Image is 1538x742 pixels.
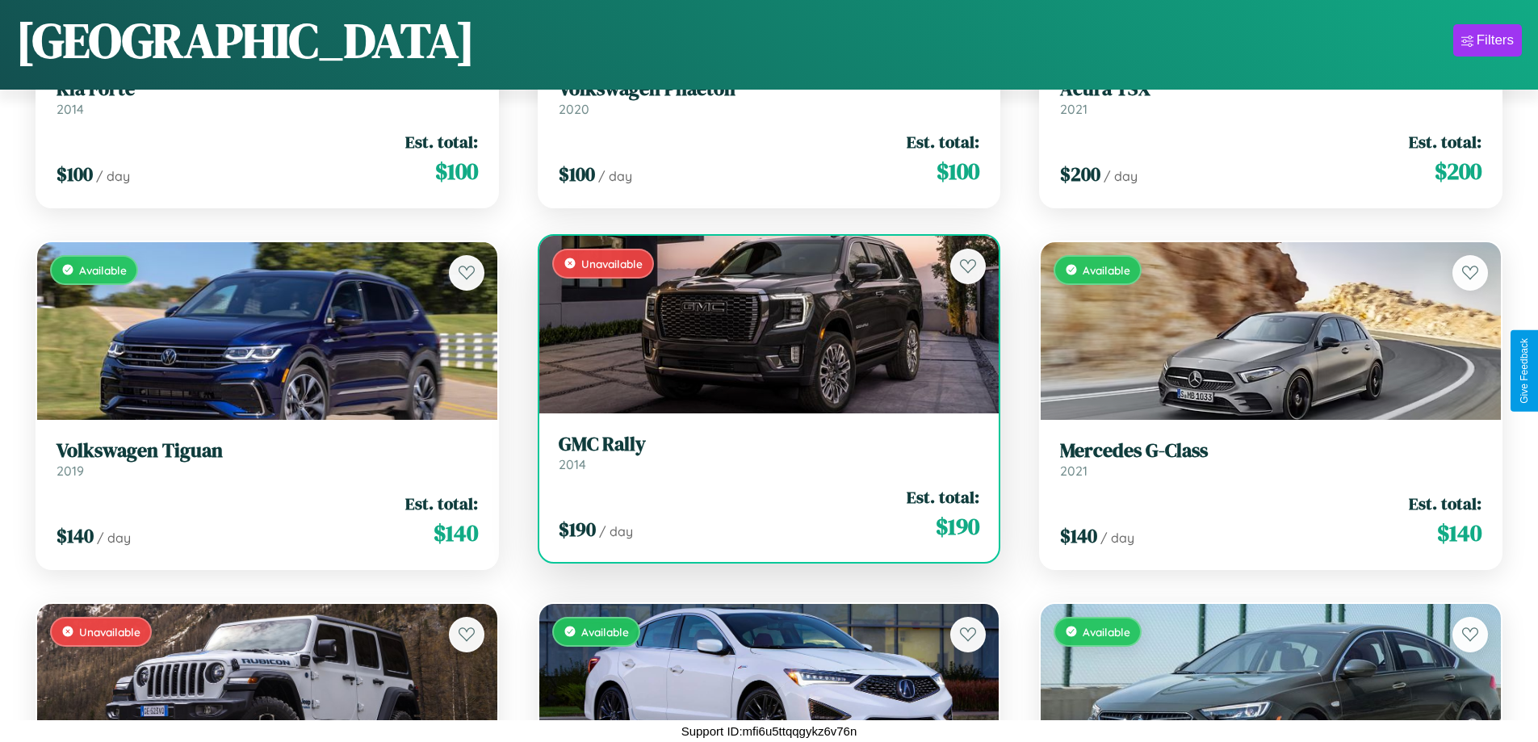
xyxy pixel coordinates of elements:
[1409,130,1481,153] span: Est. total:
[907,485,979,509] span: Est. total:
[1060,161,1100,187] span: $ 200
[79,263,127,277] span: Available
[57,522,94,549] span: $ 140
[1100,530,1134,546] span: / day
[1453,24,1522,57] button: Filters
[559,456,586,472] span: 2014
[405,492,478,515] span: Est. total:
[79,625,140,639] span: Unavailable
[559,161,595,187] span: $ 100
[559,101,589,117] span: 2020
[936,510,979,543] span: $ 190
[57,78,478,117] a: Kia Forte2014
[57,161,93,187] span: $ 100
[681,720,857,742] p: Support ID: mfi6u5ttqqgykz6v76n
[559,78,980,117] a: Volkswagen Phaeton2020
[598,168,632,184] span: / day
[599,523,633,539] span: / day
[1060,78,1481,101] h3: Acura TSX
[57,439,478,463] h3: Volkswagen Tiguan
[1060,522,1097,549] span: $ 140
[57,78,478,101] h3: Kia Forte
[1083,625,1130,639] span: Available
[559,433,980,456] h3: GMC Rally
[559,433,980,472] a: GMC Rally2014
[16,7,475,73] h1: [GEOGRAPHIC_DATA]
[1083,263,1130,277] span: Available
[1104,168,1138,184] span: / day
[1060,463,1087,479] span: 2021
[581,257,643,270] span: Unavailable
[96,168,130,184] span: / day
[1519,338,1530,404] div: Give Feedback
[57,463,84,479] span: 2019
[937,155,979,187] span: $ 100
[1060,101,1087,117] span: 2021
[581,625,629,639] span: Available
[405,130,478,153] span: Est. total:
[559,516,596,543] span: $ 190
[57,101,84,117] span: 2014
[1477,32,1514,48] div: Filters
[1409,492,1481,515] span: Est. total:
[907,130,979,153] span: Est. total:
[1437,517,1481,549] span: $ 140
[1060,439,1481,479] a: Mercedes G-Class2021
[1060,439,1481,463] h3: Mercedes G-Class
[434,517,478,549] span: $ 140
[1435,155,1481,187] span: $ 200
[57,439,478,479] a: Volkswagen Tiguan2019
[97,530,131,546] span: / day
[559,78,980,101] h3: Volkswagen Phaeton
[1060,78,1481,117] a: Acura TSX2021
[435,155,478,187] span: $ 100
